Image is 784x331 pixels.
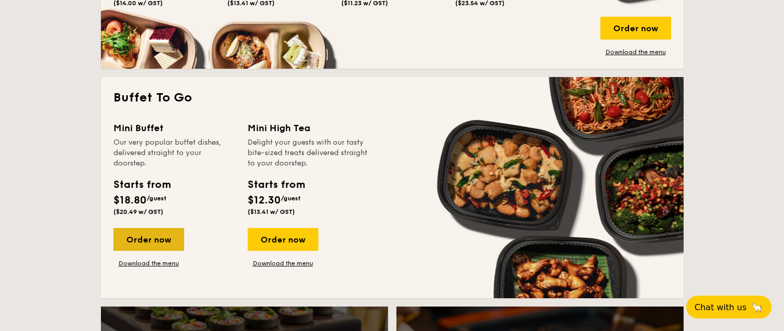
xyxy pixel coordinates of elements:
[113,137,235,169] div: Our very popular buffet dishes, delivered straight to your doorstep.
[686,296,772,319] button: Chat with us🦙
[113,208,163,215] span: ($20.49 w/ GST)
[113,90,671,106] h2: Buffet To Go
[113,194,147,207] span: $18.80
[281,195,301,202] span: /guest
[600,17,671,40] div: Order now
[113,177,170,193] div: Starts from
[147,195,166,202] span: /guest
[248,208,295,215] span: ($13.41 w/ GST)
[600,48,671,56] a: Download the menu
[248,177,304,193] div: Starts from
[113,121,235,135] div: Mini Buffet
[248,194,281,207] span: $12.30
[113,259,184,268] a: Download the menu
[751,301,763,313] span: 🦙
[695,302,747,312] span: Chat with us
[248,228,318,251] div: Order now
[248,259,318,268] a: Download the menu
[248,121,369,135] div: Mini High Tea
[248,137,369,169] div: Delight your guests with our tasty bite-sized treats delivered straight to your doorstep.
[113,228,184,251] div: Order now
